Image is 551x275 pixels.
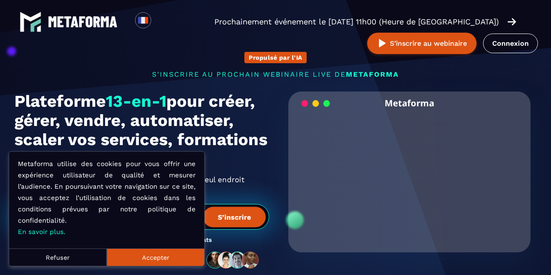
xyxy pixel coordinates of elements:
[107,248,204,266] button: Accepter
[159,17,165,27] input: Search for option
[377,38,388,49] img: play
[9,248,107,266] button: Refuser
[295,115,524,229] video: Your browser does not support the video tag.
[204,251,262,269] img: community-people
[346,70,399,78] span: METAFORMA
[151,12,172,31] div: Search for option
[203,207,266,227] button: S’inscrire
[483,34,538,53] a: Connexion
[385,92,434,115] h2: Metaforma
[14,70,537,78] p: s'inscrire au prochain webinaire live de
[507,17,516,27] img: arrow-right
[18,158,196,238] p: Metaforma utilise des cookies pour vous offrir une expérience utilisateur de qualité et mesurer l...
[14,92,269,168] h1: Plateforme pour créer, gérer, vendre, automatiser, scaler vos services, formations et coachings.
[138,15,149,26] img: fr
[20,11,41,33] img: logo
[106,92,166,111] span: 13-en-1
[48,16,118,27] img: logo
[18,228,65,236] a: En savoir plus.
[214,16,499,28] p: Prochainement événement le [DATE] 11h00 (Heure de [GEOGRAPHIC_DATA])
[367,33,477,54] button: S’inscrire au webinaire
[301,99,330,108] img: loading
